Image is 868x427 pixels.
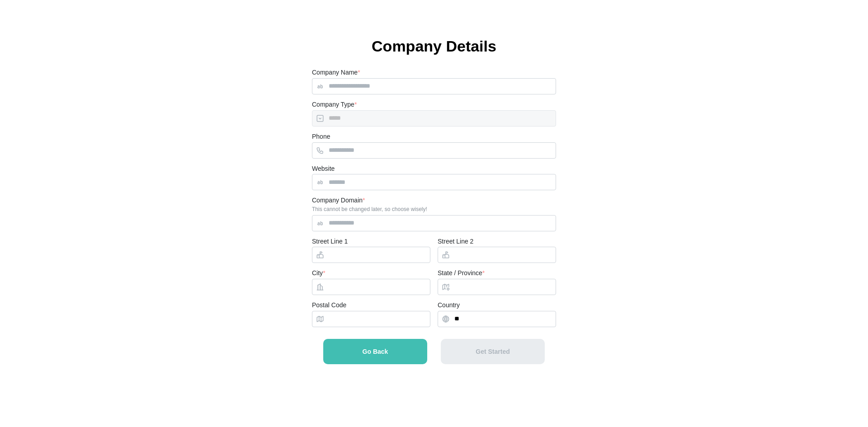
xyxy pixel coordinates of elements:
label: Postal Code [312,300,346,310]
label: Website [312,164,335,174]
label: Company Domain [312,196,365,206]
label: Street Line 1 [312,237,348,247]
label: City [312,268,325,278]
label: Company Type [312,100,357,110]
label: Company Name [312,68,360,78]
label: Country [438,300,460,310]
span: Go Back [363,348,388,355]
div: This cannot be changed later, so choose wisely! [312,206,556,212]
label: State / Province [438,268,485,278]
label: Phone [312,132,330,142]
h1: Company Details [312,36,556,56]
button: Go Back [323,339,427,364]
label: Street Line 2 [438,237,473,247]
